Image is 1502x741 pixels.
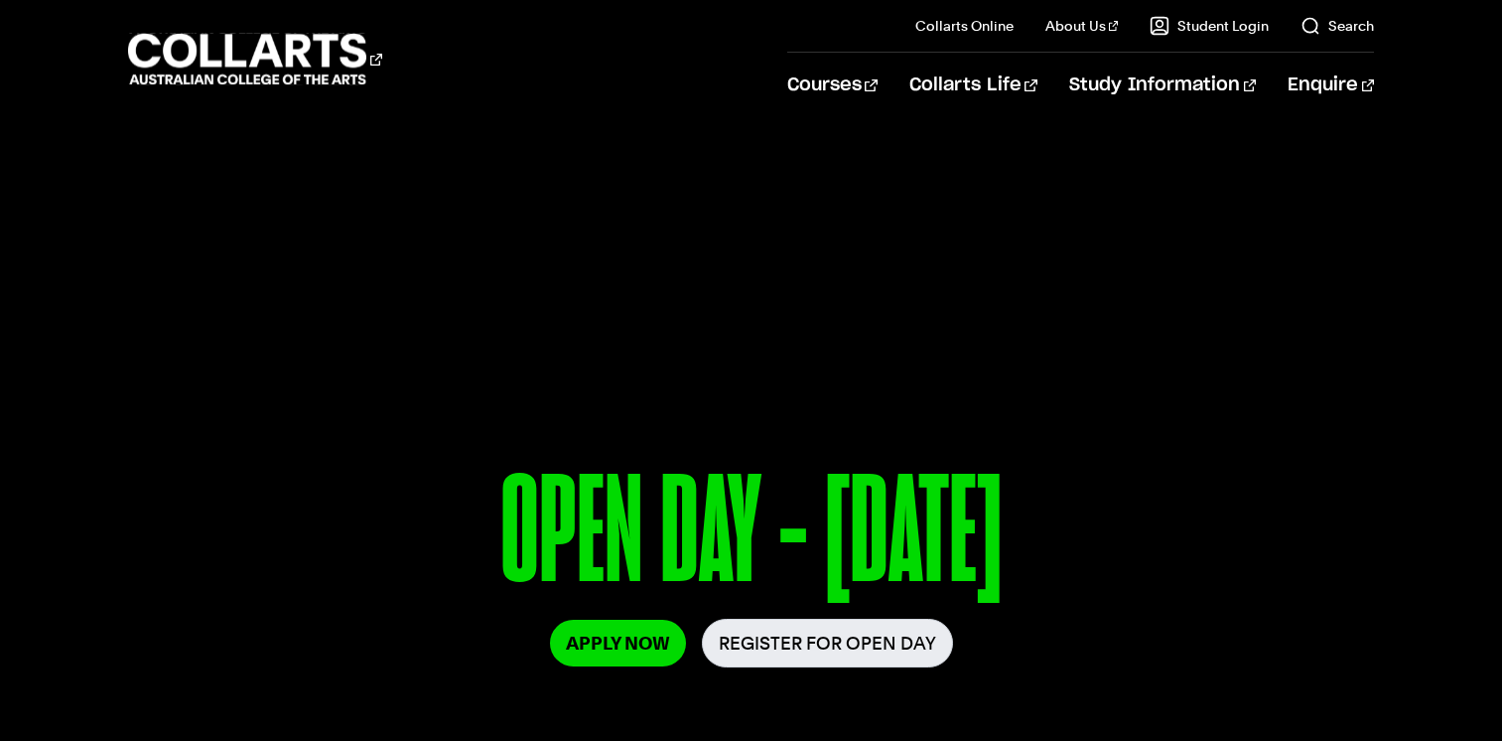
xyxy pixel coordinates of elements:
[915,16,1014,36] a: Collarts Online
[128,31,382,87] div: Go to homepage
[1150,16,1269,36] a: Student Login
[1300,16,1374,36] a: Search
[1069,53,1256,118] a: Study Information
[550,620,686,667] a: Apply Now
[1288,53,1374,118] a: Enquire
[702,619,953,667] a: Register for Open Day
[787,53,878,118] a: Courses
[909,53,1037,118] a: Collarts Life
[164,455,1338,619] p: OPEN DAY - [DATE]
[1045,16,1119,36] a: About Us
